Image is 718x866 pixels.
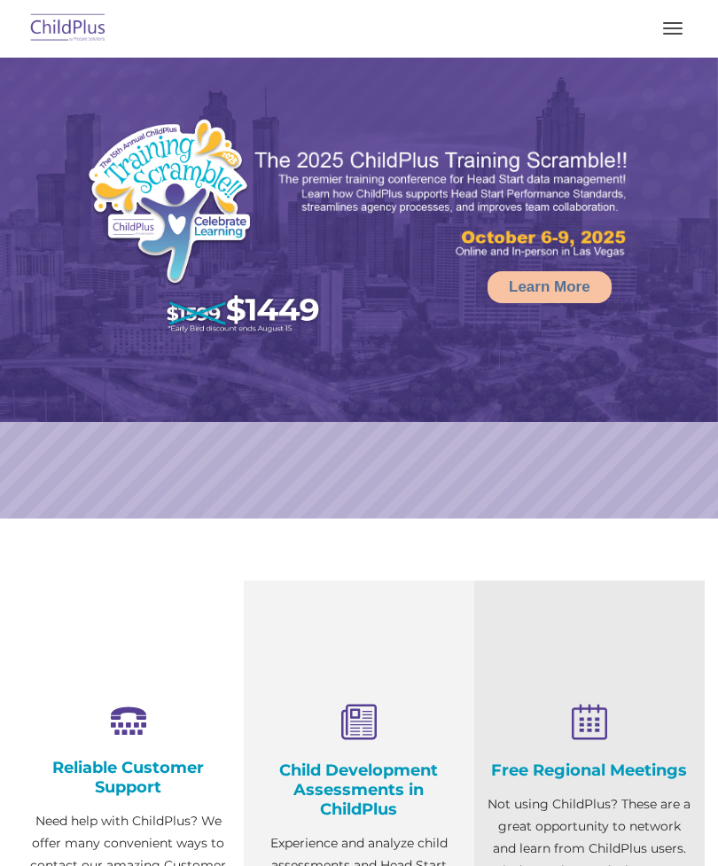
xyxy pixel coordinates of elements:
[27,8,110,50] img: ChildPlus by Procare Solutions
[488,271,612,303] a: Learn More
[27,758,230,797] h4: Reliable Customer Support
[488,761,691,780] h4: Free Regional Meetings
[257,761,461,819] h4: Child Development Assessments in ChildPlus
